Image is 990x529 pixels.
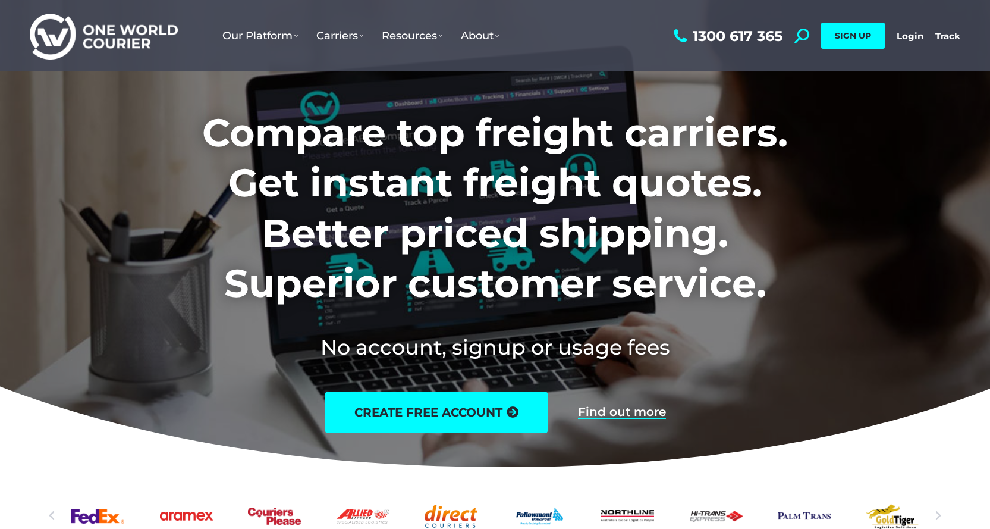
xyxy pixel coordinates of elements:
[325,392,548,433] a: create free account
[222,29,298,42] span: Our Platform
[897,30,923,42] a: Login
[578,406,666,419] a: Find out more
[124,333,866,362] h2: No account, signup or usage fees
[124,108,866,309] h1: Compare top freight carriers. Get instant freight quotes. Better priced shipping. Superior custom...
[316,29,364,42] span: Carriers
[935,30,960,42] a: Track
[671,29,782,43] a: 1300 617 365
[452,17,508,54] a: About
[30,12,178,60] img: One World Courier
[835,30,871,41] span: SIGN UP
[373,17,452,54] a: Resources
[461,29,499,42] span: About
[821,23,885,49] a: SIGN UP
[382,29,443,42] span: Resources
[213,17,307,54] a: Our Platform
[307,17,373,54] a: Carriers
